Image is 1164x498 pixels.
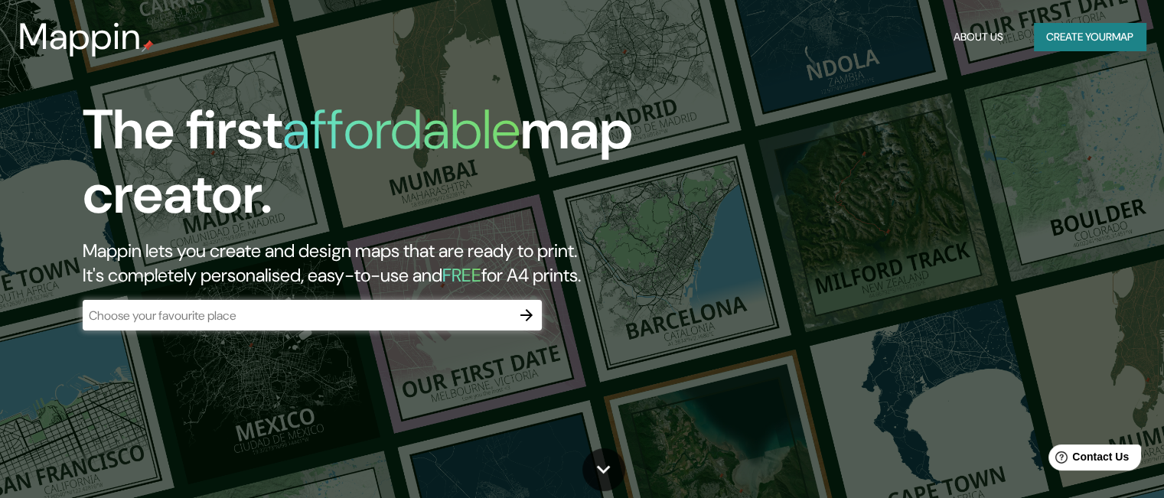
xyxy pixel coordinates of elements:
h3: Mappin [18,15,142,58]
iframe: Help widget launcher [1028,438,1147,481]
h1: The first map creator. [83,98,665,239]
h1: affordable [282,94,520,165]
img: mappin-pin [142,40,154,52]
input: Choose your favourite place [83,307,511,324]
h5: FREE [442,263,481,287]
button: About Us [947,23,1009,51]
button: Create yourmap [1034,23,1146,51]
h2: Mappin lets you create and design maps that are ready to print. It's completely personalised, eas... [83,239,665,288]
